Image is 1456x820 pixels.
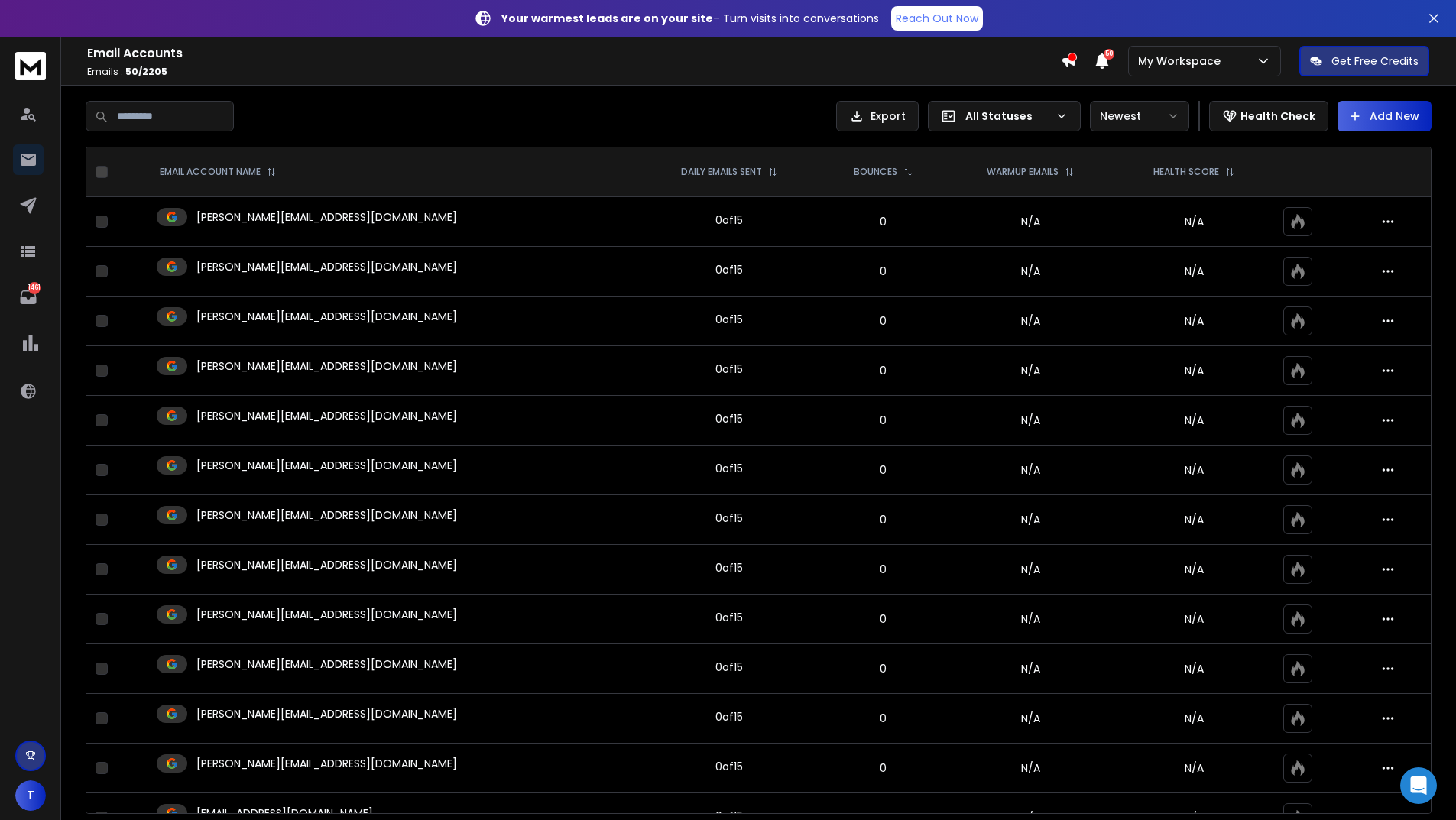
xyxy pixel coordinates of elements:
button: Get Free Credits [1299,46,1429,76]
td: N/A [946,446,1114,495]
td: N/A [946,346,1114,396]
p: 0 [829,462,937,478]
p: N/A [1124,214,1264,229]
p: N/A [1124,512,1264,527]
div: 0 of 15 [715,212,743,228]
p: N/A [1124,611,1264,627]
div: EMAIL ACCOUNT NAME [160,166,276,178]
p: N/A [1124,661,1264,676]
div: 0 of 15 [715,560,743,575]
p: 0 [829,512,937,527]
button: Newest [1090,101,1189,131]
p: All Statuses [965,109,1049,124]
div: 0 of 15 [715,461,743,476]
p: [PERSON_NAME][EMAIL_ADDRESS][DOMAIN_NAME] [196,756,457,771]
p: Health Check [1240,109,1315,124]
p: [PERSON_NAME][EMAIL_ADDRESS][DOMAIN_NAME] [196,358,457,374]
p: 0 [829,363,937,378]
p: N/A [1124,562,1264,577]
p: N/A [1124,760,1264,776]
p: [PERSON_NAME][EMAIL_ADDRESS][DOMAIN_NAME] [196,607,457,622]
p: 0 [829,413,937,428]
div: 0 of 15 [715,709,743,724]
p: [PERSON_NAME][EMAIL_ADDRESS][DOMAIN_NAME] [196,209,457,225]
td: N/A [946,495,1114,545]
div: 0 of 15 [715,610,743,625]
p: BOUNCES [854,166,897,178]
div: 0 of 15 [715,361,743,377]
p: Reach Out Now [896,11,978,26]
p: [PERSON_NAME][EMAIL_ADDRESS][DOMAIN_NAME] [196,507,457,523]
strong: Your warmest leads are on your site [501,11,713,26]
span: 50 / 2205 [125,65,167,78]
p: 0 [829,711,937,726]
h1: Email Accounts [87,44,1061,63]
div: Open Intercom Messenger [1400,767,1437,804]
p: 0 [829,562,937,577]
td: N/A [946,396,1114,446]
p: [PERSON_NAME][EMAIL_ADDRESS][DOMAIN_NAME] [196,309,457,324]
button: Add New [1338,101,1432,131]
div: 0 of 15 [715,262,743,277]
td: N/A [946,197,1114,247]
p: 0 [829,264,937,279]
td: N/A [946,744,1114,793]
p: HEALTH SCORE [1153,166,1219,178]
td: N/A [946,595,1114,644]
p: N/A [1124,711,1264,726]
div: 0 of 15 [715,411,743,426]
img: logo [15,52,46,80]
button: T [15,780,46,811]
div: 0 of 15 [715,510,743,526]
p: My Workspace [1138,53,1227,69]
p: N/A [1124,462,1264,478]
p: 1461 [28,282,41,294]
p: [PERSON_NAME][EMAIL_ADDRESS][DOMAIN_NAME] [196,706,457,721]
p: [PERSON_NAME][EMAIL_ADDRESS][DOMAIN_NAME] [196,259,457,274]
p: N/A [1124,413,1264,428]
p: WARMUP EMAILS [987,166,1059,178]
button: Health Check [1209,101,1328,131]
p: DAILY EMAILS SENT [681,166,762,178]
td: N/A [946,644,1114,694]
p: Emails : [87,66,1061,78]
td: N/A [946,297,1114,346]
td: N/A [946,694,1114,744]
p: [PERSON_NAME][EMAIL_ADDRESS][DOMAIN_NAME] [196,656,457,672]
div: 0 of 15 [715,312,743,327]
a: Reach Out Now [891,6,983,31]
span: 50 [1104,49,1114,60]
p: 0 [829,661,937,676]
a: 1461 [13,282,44,313]
p: N/A [1124,264,1264,279]
p: [PERSON_NAME][EMAIL_ADDRESS][DOMAIN_NAME] [196,408,457,423]
p: N/A [1124,363,1264,378]
p: 0 [829,611,937,627]
p: [PERSON_NAME][EMAIL_ADDRESS][DOMAIN_NAME] [196,458,457,473]
p: – Turn visits into conversations [501,11,879,26]
p: 0 [829,313,937,329]
td: N/A [946,247,1114,297]
p: 0 [829,214,937,229]
div: 0 of 15 [715,759,743,774]
button: Export [836,101,919,131]
p: Get Free Credits [1331,53,1419,69]
p: [PERSON_NAME][EMAIL_ADDRESS][DOMAIN_NAME] [196,557,457,572]
p: N/A [1124,313,1264,329]
div: 0 of 15 [715,660,743,675]
td: N/A [946,545,1114,595]
p: 0 [829,760,937,776]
